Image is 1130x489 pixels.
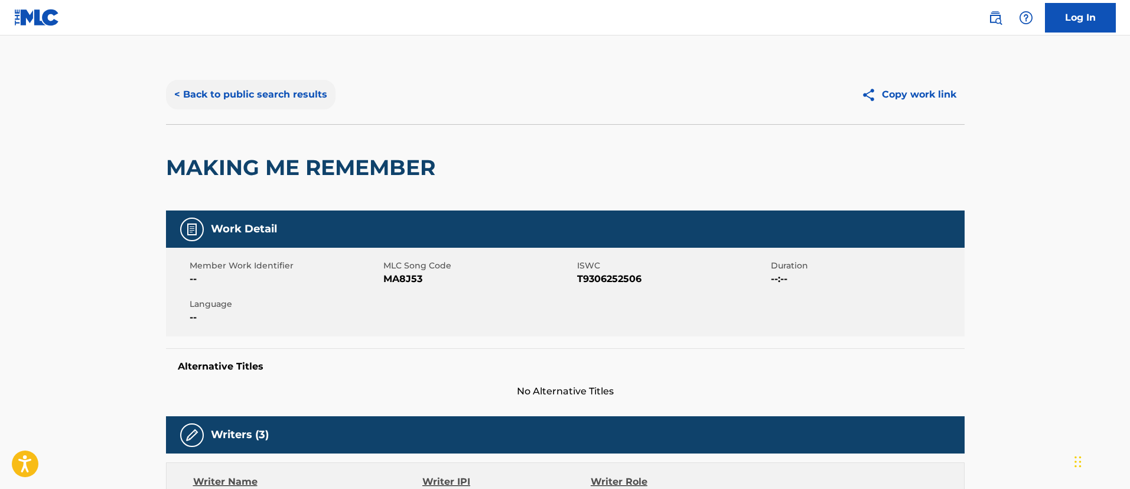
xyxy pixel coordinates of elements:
[1014,6,1038,30] div: Help
[591,475,744,489] div: Writer Role
[984,6,1007,30] a: Public Search
[166,80,336,109] button: < Back to public search results
[190,310,380,325] span: --
[988,11,1002,25] img: search
[14,9,60,26] img: MLC Logo
[577,272,768,286] span: T9306252506
[383,260,574,272] span: MLC Song Code
[861,88,882,102] img: Copy work link
[853,80,965,109] button: Copy work link
[771,272,962,286] span: --:--
[1074,444,1082,480] div: Drag
[190,298,380,310] span: Language
[190,272,380,286] span: --
[211,428,269,442] h5: Writers (3)
[185,428,199,442] img: Writers
[1071,432,1130,489] iframe: Chat Widget
[1045,3,1116,33] a: Log In
[193,475,423,489] div: Writer Name
[211,222,277,236] h5: Work Detail
[1019,11,1033,25] img: help
[383,272,574,286] span: MA8J53
[577,260,768,272] span: ISWC
[178,361,953,373] h5: Alternative Titles
[185,222,199,237] img: Work Detail
[422,475,591,489] div: Writer IPI
[771,260,962,272] span: Duration
[166,154,441,181] h2: MAKING ME REMEMBER
[190,260,380,272] span: Member Work Identifier
[166,384,965,399] span: No Alternative Titles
